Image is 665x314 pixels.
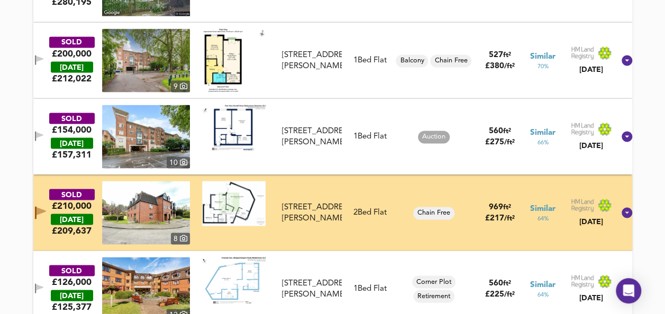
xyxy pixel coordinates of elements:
[503,204,511,210] span: ft²
[571,140,612,151] div: [DATE]
[49,113,95,124] div: SOLD
[537,138,548,146] span: 66 %
[49,36,95,48] div: SOLD
[353,207,386,218] div: 2 Bed Flat
[571,292,612,303] div: [DATE]
[52,72,92,84] span: £ 212,022
[51,214,93,225] div: [DATE]
[621,54,633,67] svg: Show Details
[203,29,265,92] img: Floorplan
[278,49,346,72] div: Flat 21, Park View, Grenfell Road, SL6 1FG
[49,265,95,276] div: SOLD
[571,274,612,288] img: Land Registry
[485,62,514,70] span: £ 380
[278,278,346,300] div: 22 Crescent Dale, SL6 2PR
[571,216,612,227] div: [DATE]
[504,215,514,221] span: / ft²
[102,105,190,168] a: property thumbnail 10
[537,62,548,70] span: 70 %
[537,290,548,299] span: 64 %
[52,149,92,160] span: £ 157,311
[488,279,503,287] span: 560
[52,200,92,211] div: £210,000
[202,257,266,303] img: Floorplan
[202,105,266,151] img: Floorplan
[167,156,190,168] div: 10
[353,131,386,142] div: 1 Bed Flat
[102,29,190,92] a: property thumbnail 9
[353,54,386,66] div: 1 Bed Flat
[503,127,511,134] span: ft²
[202,181,266,226] img: Floorplan
[413,207,454,219] div: Chain Free
[430,54,471,67] div: Chain Free
[530,279,555,290] span: Similar
[430,56,471,65] span: Chain Free
[488,203,503,211] span: 969
[282,201,342,224] div: [STREET_ADDRESS][PERSON_NAME]
[418,131,450,143] div: Auction
[282,49,342,72] div: [STREET_ADDRESS][PERSON_NAME]
[412,275,456,288] div: Corner Plot
[537,214,548,223] span: 64 %
[33,22,632,98] div: SOLD£200,000 [DATE]£212,022property thumbnail 9 Floorplan[STREET_ADDRESS][PERSON_NAME]1Bed FlatBa...
[353,283,386,294] div: 1 Bed Flat
[530,203,555,214] span: Similar
[52,48,92,59] div: £200,000
[33,98,632,174] div: SOLD£154,000 [DATE]£157,311property thumbnail 10 Floorplan[STREET_ADDRESS][PERSON_NAME]1Bed FlatA...
[503,51,511,58] span: ft²
[488,127,503,135] span: 560
[413,208,454,217] span: Chain Free
[282,278,342,300] div: [STREET_ADDRESS][PERSON_NAME]
[488,51,503,59] span: 527
[571,122,612,136] img: Land Registry
[51,290,93,301] div: [DATE]
[571,198,612,212] img: Land Registry
[102,181,190,244] a: property thumbnail 8
[412,277,456,287] span: Corner Plot
[621,130,633,143] svg: Show Details
[504,62,514,69] span: / ft²
[504,138,514,145] span: / ft²
[171,80,190,92] div: 9
[571,46,612,60] img: Land Registry
[49,189,95,200] div: SOLD
[571,64,612,75] div: [DATE]
[418,132,450,141] span: Auction
[530,127,555,138] span: Similar
[616,278,641,303] div: Open Intercom Messenger
[413,291,454,301] span: Retirement
[530,51,555,62] span: Similar
[52,276,92,288] div: £126,000
[504,291,514,298] span: / ft²
[52,124,92,135] div: £154,000
[278,125,346,148] div: Flat 83, Park View, Grenfell Road, SL6 1FG
[51,137,93,149] div: [DATE]
[396,56,428,65] span: Balcony
[102,181,190,244] img: property thumbnail
[503,280,511,287] span: ft²
[33,174,632,251] div: SOLD£210,000 [DATE]£209,637property thumbnail 8 Floorplan[STREET_ADDRESS][PERSON_NAME]2Bed FlatCh...
[485,138,514,146] span: £ 275
[51,61,93,72] div: [DATE]
[413,290,454,302] div: Retirement
[171,233,190,244] div: 8
[102,29,190,92] img: property thumbnail
[485,290,514,298] span: £ 225
[396,54,428,67] div: Balcony
[485,214,514,222] span: £ 217
[52,301,92,312] span: £ 125,377
[52,225,92,236] span: £ 209,637
[282,125,342,148] div: [STREET_ADDRESS][PERSON_NAME]
[102,105,190,168] img: property thumbnail
[621,206,633,219] svg: Show Details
